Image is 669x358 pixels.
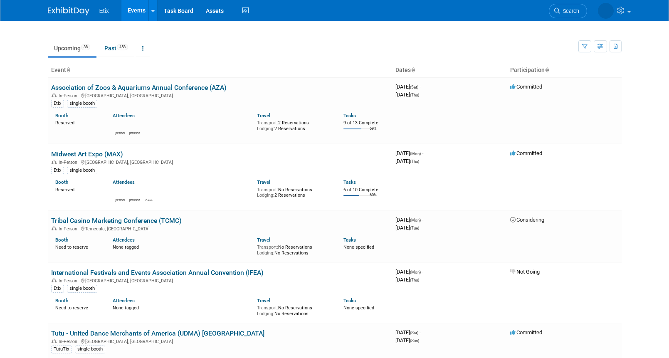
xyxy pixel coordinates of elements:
[51,269,264,277] a: International Festivals and Events Association Annual Convention (IFEA)
[410,151,421,156] span: (Mon)
[257,244,278,250] span: Transport:
[113,298,135,304] a: Attendees
[257,185,331,198] div: No Reservations 2 Reservations
[507,63,622,77] th: Participation
[395,217,423,223] span: [DATE]
[51,217,182,225] a: Tribal Casino Marketing Conference (TCMC)
[257,243,331,256] div: No Reservations No Reservations
[67,100,97,107] div: single booth
[115,131,125,136] div: Todd Pryor
[51,100,64,107] div: Etix
[55,237,68,243] a: Booth
[55,113,68,119] a: Booth
[257,237,270,243] a: Travel
[144,198,154,202] div: Case DeBusk
[395,150,423,156] span: [DATE]
[55,179,68,185] a: Booth
[55,185,101,193] div: Reserved
[549,4,587,18] a: Search
[510,217,544,223] span: Considering
[130,188,140,198] img: Scott Greeban
[98,40,134,56] a: Past458
[410,85,418,89] span: (Sat)
[130,121,140,131] img: Wendy Beasley
[257,250,274,256] span: Lodging:
[75,346,105,353] div: single booth
[52,160,57,164] img: In-Person Event
[343,179,356,185] a: Tasks
[51,158,389,165] div: [GEOGRAPHIC_DATA], [GEOGRAPHIC_DATA]
[370,126,377,138] td: 69%
[410,270,421,274] span: (Mon)
[257,187,278,193] span: Transport:
[410,159,419,164] span: (Thu)
[257,119,331,131] div: 2 Reservations 2 Reservations
[257,113,270,119] a: Travel
[67,167,97,174] div: single booth
[343,305,374,311] span: None specified
[410,218,421,222] span: (Mon)
[117,44,128,50] span: 458
[410,93,419,97] span: (Thu)
[370,193,377,204] td: 60%
[560,8,579,14] span: Search
[48,7,89,15] img: ExhibitDay
[510,150,542,156] span: Committed
[343,113,356,119] a: Tasks
[51,92,389,99] div: [GEOGRAPHIC_DATA], [GEOGRAPHIC_DATA]
[257,305,278,311] span: Transport:
[129,198,140,202] div: Scott Greeban
[410,226,419,230] span: (Tue)
[343,237,356,243] a: Tasks
[115,198,125,202] div: Jared McEntire
[55,119,101,126] div: Reserved
[59,278,80,284] span: In-Person
[257,304,331,316] div: No Reservations No Reservations
[257,193,274,198] span: Lodging:
[420,329,421,336] span: -
[343,298,356,304] a: Tasks
[48,63,392,77] th: Event
[52,278,57,282] img: In-Person Event
[113,243,251,250] div: None tagged
[113,304,251,311] div: None tagged
[55,243,101,250] div: Need to reserve
[67,285,97,292] div: single booth
[410,331,418,335] span: (Sat)
[115,188,125,198] img: Jared McEntire
[51,225,389,232] div: Temecula, [GEOGRAPHIC_DATA]
[510,269,540,275] span: Not Going
[395,269,423,275] span: [DATE]
[510,329,542,336] span: Committed
[343,187,389,193] div: 6 of 10 Complete
[395,225,419,231] span: [DATE]
[144,188,154,198] img: Case DeBusk
[257,179,270,185] a: Travel
[257,311,274,316] span: Lodging:
[422,217,423,223] span: -
[52,226,57,230] img: In-Person Event
[52,339,57,343] img: In-Person Event
[420,84,421,90] span: -
[55,298,68,304] a: Booth
[395,91,419,98] span: [DATE]
[59,93,80,99] span: In-Person
[257,298,270,304] a: Travel
[59,339,80,344] span: In-Person
[66,67,70,73] a: Sort by Event Name
[48,40,96,56] a: Upcoming38
[51,150,123,158] a: Midwest Art Expo (MAX)
[395,158,419,164] span: [DATE]
[257,126,274,131] span: Lodging:
[51,277,389,284] div: [GEOGRAPHIC_DATA], [GEOGRAPHIC_DATA]
[422,150,423,156] span: -
[55,304,101,311] div: Need to reserve
[422,269,423,275] span: -
[51,84,227,91] a: Association of Zoos & Aquariums Annual Conference (AZA)
[257,120,278,126] span: Transport:
[129,131,140,136] div: Wendy Beasley
[343,120,389,126] div: 9 of 13 Complete
[395,84,421,90] span: [DATE]
[113,179,135,185] a: Attendees
[52,93,57,97] img: In-Person Event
